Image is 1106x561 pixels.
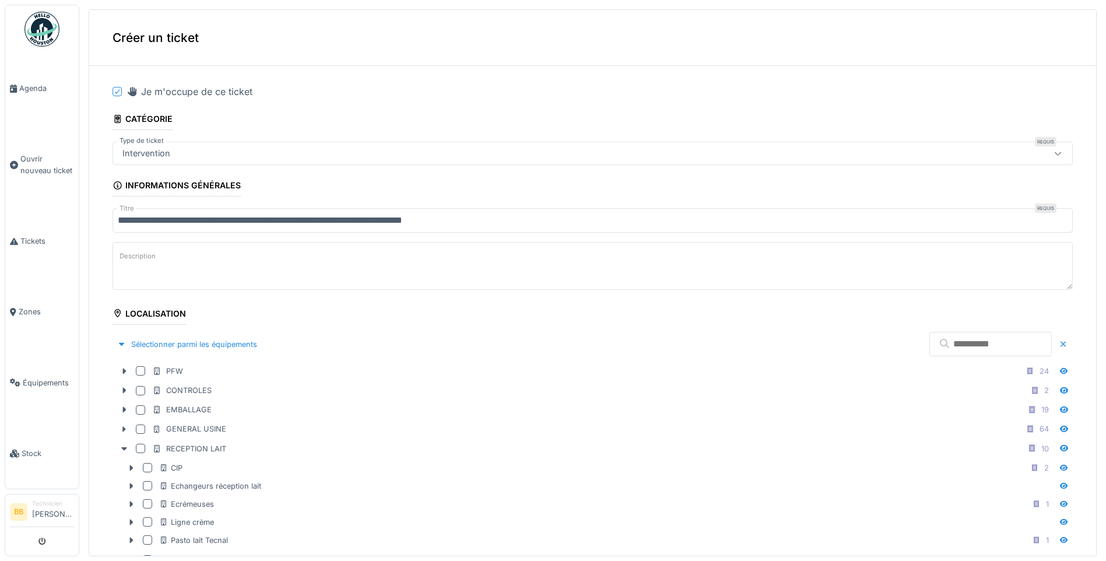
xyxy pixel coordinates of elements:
div: RECEPTION LAIT [152,443,226,454]
li: BB [10,503,27,521]
div: CONTROLES [152,385,212,396]
div: PFW [152,366,183,377]
div: Requis [1035,137,1056,146]
div: EMBALLAGE [152,404,212,415]
div: Intervention [118,147,175,160]
span: Équipements [23,377,74,388]
div: Ecrémeuses [159,499,214,510]
div: Informations générales [113,177,241,197]
a: Équipements [5,348,79,418]
a: Stock [5,418,79,489]
span: Zones [19,306,74,317]
label: Description [117,249,158,264]
div: CIP [159,462,182,474]
span: Agenda [19,83,74,94]
div: GENERAL USINE [152,423,226,434]
div: 2 [1044,462,1049,474]
a: BB Technicien[PERSON_NAME] [10,499,74,527]
div: Créer un ticket [89,10,1096,66]
div: Echangeurs réception lait [159,481,261,492]
a: Agenda [5,53,79,124]
div: Catégorie [113,110,173,130]
a: Zones [5,276,79,347]
div: Ligne crème [159,517,214,528]
div: 24 [1040,366,1049,377]
div: Pasto lait Tecnal [159,535,228,546]
div: Localisation [113,305,186,325]
div: Technicien [32,499,74,508]
label: Titre [117,204,136,213]
a: Ouvrir nouveau ticket [5,124,79,206]
a: Tickets [5,206,79,276]
label: Type de ticket [117,136,166,146]
div: 2 [1044,385,1049,396]
div: 64 [1040,423,1049,434]
span: Tickets [20,236,74,247]
img: Badge_color-CXgf-gQk.svg [24,12,59,47]
div: Je m'occupe de ce ticket [127,85,252,99]
span: Stock [22,448,74,459]
li: [PERSON_NAME] [32,499,74,524]
div: 19 [1041,404,1049,415]
div: Sélectionner parmi les équipements [113,336,262,352]
div: 10 [1041,443,1049,454]
div: 1 [1046,499,1049,510]
span: Ouvrir nouveau ticket [20,153,74,176]
div: 1 [1046,535,1049,546]
div: Requis [1035,204,1056,213]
